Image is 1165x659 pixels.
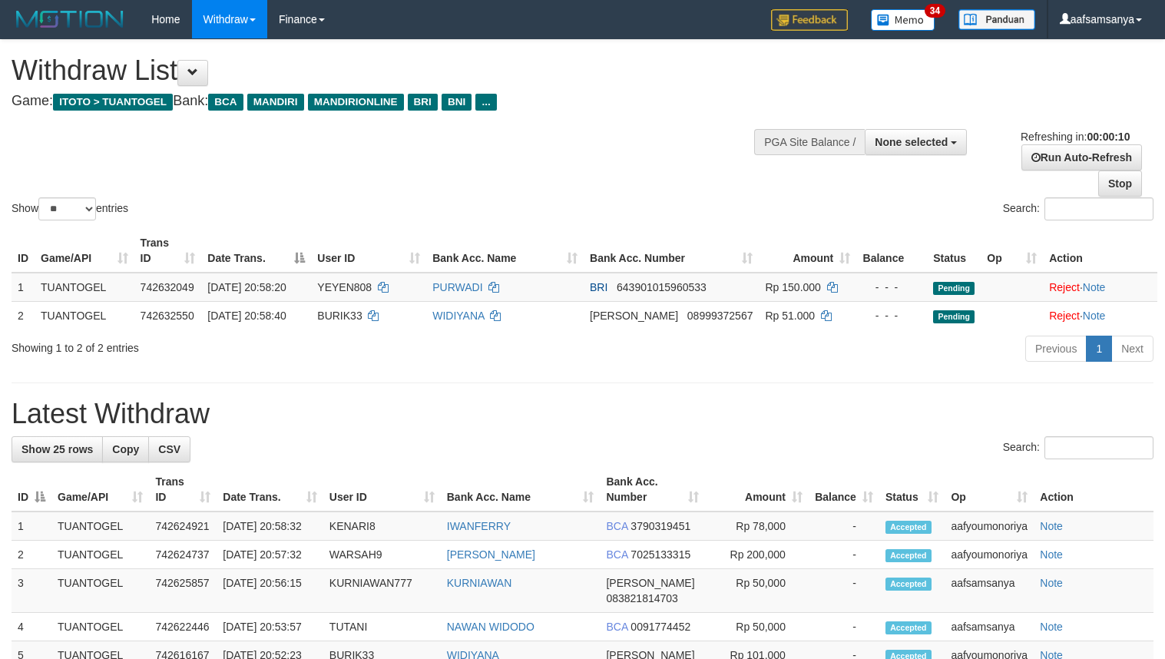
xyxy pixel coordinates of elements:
td: - [809,569,879,613]
span: ITOTO > TUANTOGEL [53,94,173,111]
th: Date Trans.: activate to sort column ascending [217,468,323,512]
th: User ID: activate to sort column ascending [323,468,441,512]
a: KURNIAWAN [447,577,512,589]
th: Amount: activate to sort column ascending [759,229,856,273]
td: · [1043,273,1157,302]
td: 1 [12,512,51,541]
td: WARSAH9 [323,541,441,569]
span: BCA [208,94,243,111]
img: panduan.png [958,9,1035,30]
span: BCA [606,520,627,532]
a: Note [1083,281,1106,293]
div: - - - [862,308,921,323]
span: CSV [158,443,180,455]
th: Game/API: activate to sort column ascending [51,468,149,512]
img: Button%20Memo.svg [871,9,935,31]
td: aafsamsanya [945,569,1034,613]
a: Show 25 rows [12,436,103,462]
td: - [809,512,879,541]
td: KENARI8 [323,512,441,541]
td: 742622446 [149,613,217,641]
span: Pending [933,310,975,323]
td: 2 [12,301,35,329]
td: [DATE] 20:58:32 [217,512,323,541]
td: TUANTOGEL [51,569,149,613]
span: [PERSON_NAME] [590,310,678,322]
th: Op: activate to sort column ascending [945,468,1034,512]
button: None selected [865,129,967,155]
span: Copy 08999372567 to clipboard [687,310,753,322]
a: WIDIYANA [432,310,484,322]
th: Balance [856,229,927,273]
td: 1 [12,273,35,302]
td: 742624737 [149,541,217,569]
td: 2 [12,541,51,569]
span: Accepted [885,578,932,591]
td: TUANTOGEL [51,512,149,541]
th: Bank Acc. Name: activate to sort column ascending [426,229,584,273]
span: BRI [408,94,438,111]
span: Copy 3790319451 to clipboard [630,520,690,532]
td: Rp 78,000 [705,512,809,541]
a: Reject [1049,310,1080,322]
span: 742632550 [141,310,194,322]
img: Feedback.jpg [771,9,848,31]
td: [DATE] 20:57:32 [217,541,323,569]
strong: 00:00:10 [1087,131,1130,143]
span: Copy 7025133315 to clipboard [630,548,690,561]
span: Copy [112,443,139,455]
th: ID [12,229,35,273]
td: TUANTOGEL [51,613,149,641]
td: TUANTOGEL [35,301,134,329]
a: Note [1040,621,1063,633]
th: Op: activate to sort column ascending [981,229,1043,273]
th: Trans ID: activate to sort column ascending [134,229,202,273]
th: Game/API: activate to sort column ascending [35,229,134,273]
a: Run Auto-Refresh [1021,144,1142,171]
td: - [809,613,879,641]
th: Action [1043,229,1157,273]
input: Search: [1044,436,1153,459]
a: Copy [102,436,149,462]
td: Rp 50,000 [705,613,809,641]
a: Stop [1098,171,1142,197]
span: Copy 643901015960533 to clipboard [617,281,707,293]
td: 4 [12,613,51,641]
td: Rp 200,000 [705,541,809,569]
span: Copy 083821814703 to clipboard [606,592,677,604]
td: [DATE] 20:53:57 [217,613,323,641]
a: PURWADI [432,281,482,293]
span: [DATE] 20:58:40 [207,310,286,322]
span: Pending [933,282,975,295]
select: Showentries [38,197,96,220]
a: [PERSON_NAME] [447,548,535,561]
a: Previous [1025,336,1087,362]
th: Date Trans.: activate to sort column descending [201,229,311,273]
td: aafyoumonoriya [945,512,1034,541]
span: YEYEN808 [317,281,372,293]
th: Action [1034,468,1153,512]
td: aafyoumonoriya [945,541,1034,569]
td: [DATE] 20:56:15 [217,569,323,613]
th: Trans ID: activate to sort column ascending [149,468,217,512]
span: None selected [875,136,948,148]
th: Bank Acc. Number: activate to sort column ascending [600,468,704,512]
span: Rp 150.000 [765,281,820,293]
div: Showing 1 to 2 of 2 entries [12,334,474,356]
label: Search: [1003,436,1153,459]
a: 1 [1086,336,1112,362]
span: Accepted [885,549,932,562]
span: 34 [925,4,945,18]
span: MANDIRIONLINE [308,94,404,111]
span: [DATE] 20:58:20 [207,281,286,293]
span: BNI [442,94,472,111]
th: Status [927,229,981,273]
span: ... [475,94,496,111]
h1: Withdraw List [12,55,761,86]
h4: Game: Bank: [12,94,761,109]
div: PGA Site Balance / [754,129,865,155]
span: Accepted [885,621,932,634]
th: User ID: activate to sort column ascending [311,229,426,273]
a: Reject [1049,281,1080,293]
a: Next [1111,336,1153,362]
